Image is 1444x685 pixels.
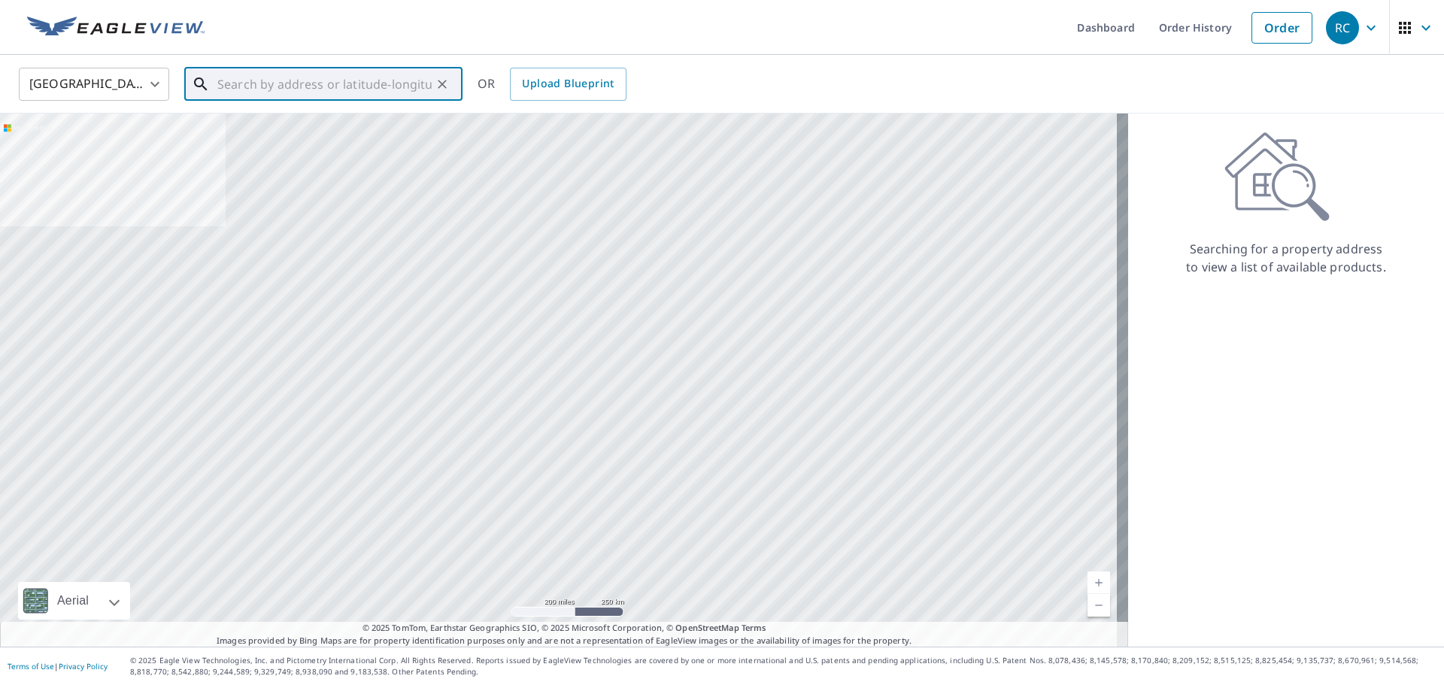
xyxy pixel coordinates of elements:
a: Terms of Use [8,661,54,671]
a: Current Level 5, Zoom Out [1088,594,1110,617]
p: © 2025 Eagle View Technologies, Inc. and Pictometry International Corp. All Rights Reserved. Repo... [130,655,1436,677]
a: Order [1251,12,1312,44]
button: Clear [432,74,453,95]
a: Upload Blueprint [510,68,626,101]
a: Terms [742,622,766,633]
input: Search by address or latitude-longitude [217,63,432,105]
img: EV Logo [27,17,205,39]
p: | [8,662,108,671]
a: Privacy Policy [59,661,108,671]
div: OR [478,68,626,101]
div: RC [1326,11,1359,44]
a: Current Level 5, Zoom In [1088,571,1110,594]
div: [GEOGRAPHIC_DATA] [19,63,169,105]
span: © 2025 TomTom, Earthstar Geographics SIO, © 2025 Microsoft Corporation, © [363,622,766,635]
span: Upload Blueprint [522,74,614,93]
a: OpenStreetMap [675,622,739,633]
p: Searching for a property address to view a list of available products. [1185,240,1387,276]
div: Aerial [53,582,93,620]
div: Aerial [18,582,130,620]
